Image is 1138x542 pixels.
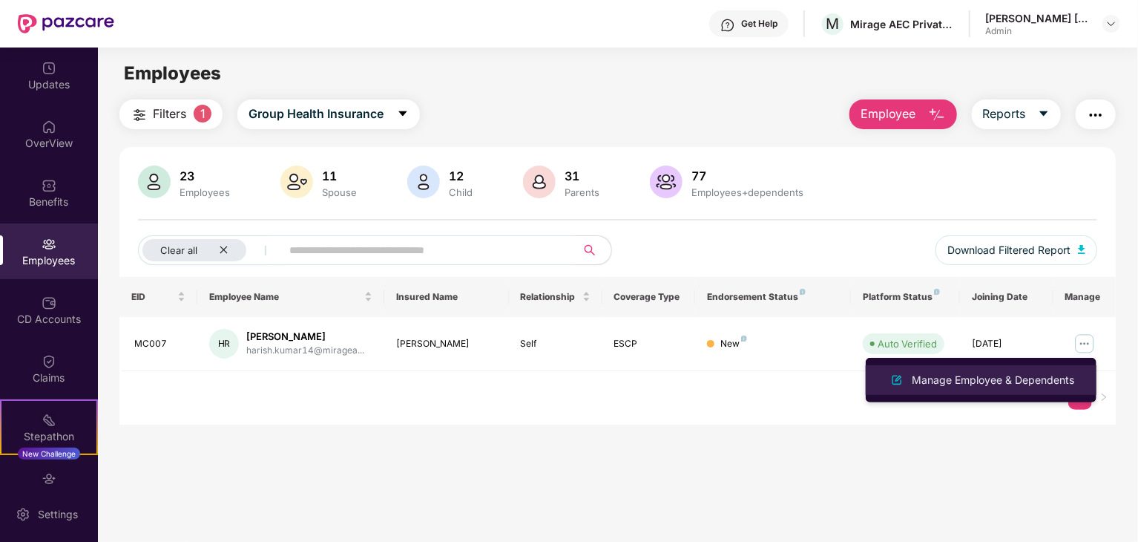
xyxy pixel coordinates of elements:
img: svg+xml;base64,PHN2ZyB4bWxucz0iaHR0cDovL3d3dy53My5vcmcvMjAwMC9zdmciIHhtbG5zOnhsaW5rPSJodHRwOi8vd3... [138,166,171,198]
img: svg+xml;base64,PHN2ZyB4bWxucz0iaHR0cDovL3d3dy53My5vcmcvMjAwMC9zdmciIHhtbG5zOnhsaW5rPSJodHRwOi8vd3... [523,166,556,198]
button: search [575,235,612,265]
button: Reportscaret-down [972,99,1061,129]
img: svg+xml;base64,PHN2ZyB4bWxucz0iaHR0cDovL3d3dy53My5vcmcvMjAwMC9zdmciIHdpZHRoPSI4IiBoZWlnaHQ9IjgiIH... [741,336,747,342]
span: Group Health Insurance [249,105,384,123]
div: Employees+dependents [688,186,806,198]
div: MC007 [134,337,185,351]
div: Platform Status [863,291,948,303]
div: Settings [33,507,82,522]
div: [PERSON_NAME] [PERSON_NAME] [985,11,1089,25]
img: svg+xml;base64,PHN2ZyBpZD0iQmVuZWZpdHMiIHhtbG5zPSJodHRwOi8vd3d3LnczLm9yZy8yMDAwL3N2ZyIgd2lkdGg9Ij... [42,178,56,193]
div: Stepathon [1,429,96,444]
span: EID [131,291,174,303]
div: [PERSON_NAME] [396,337,497,351]
img: svg+xml;base64,PHN2ZyB4bWxucz0iaHR0cDovL3d3dy53My5vcmcvMjAwMC9zdmciIHdpZHRoPSI4IiBoZWlnaHQ9IjgiIH... [934,289,940,295]
img: manageButton [1073,332,1096,356]
div: New [720,337,747,351]
div: Employees [177,186,233,198]
div: 12 [446,169,476,183]
span: caret-down [1038,108,1050,121]
img: svg+xml;base64,PHN2ZyB4bWxucz0iaHR0cDovL3d3dy53My5vcmcvMjAwMC9zdmciIHhtbG5zOnhsaW5rPSJodHRwOi8vd3... [650,166,683,198]
img: svg+xml;base64,PHN2ZyB4bWxucz0iaHR0cDovL3d3dy53My5vcmcvMjAwMC9zdmciIHdpZHRoPSIyNCIgaGVpZ2h0PSIyNC... [131,106,148,124]
span: Clear all [160,244,197,256]
button: Employee [849,99,957,129]
img: New Pazcare Logo [18,14,114,33]
th: Manage [1053,277,1116,317]
div: Get Help [741,18,777,30]
th: EID [119,277,197,317]
img: svg+xml;base64,PHN2ZyBpZD0iRHJvcGRvd24tMzJ4MzIiIHhtbG5zPSJodHRwOi8vd3d3LnczLm9yZy8yMDAwL3N2ZyIgd2... [1105,18,1117,30]
span: M [826,15,840,33]
th: Employee Name [197,277,384,317]
img: svg+xml;base64,PHN2ZyBpZD0iU2V0dGluZy0yMHgyMCIgeG1sbnM9Imh0dHA6Ly93d3cudzMub3JnLzIwMDAvc3ZnIiB3aW... [16,507,30,522]
div: Spouse [319,186,360,198]
span: Filters [153,105,186,123]
img: svg+xml;base64,PHN2ZyBpZD0iQ0RfQWNjb3VudHMiIGRhdGEtbmFtZT0iQ0QgQWNjb3VudHMiIHhtbG5zPSJodHRwOi8vd3... [42,296,56,310]
span: Relationship [521,291,579,303]
div: Endorsement Status [707,291,839,303]
li: Next Page [1092,386,1116,410]
div: 77 [688,169,806,183]
div: HR [209,329,239,359]
img: svg+xml;base64,PHN2ZyBpZD0iQ2xhaW0iIHhtbG5zPSJodHRwOi8vd3d3LnczLm9yZy8yMDAwL3N2ZyIgd2lkdGg9IjIwIi... [42,354,56,369]
img: svg+xml;base64,PHN2ZyB4bWxucz0iaHR0cDovL3d3dy53My5vcmcvMjAwMC9zdmciIHdpZHRoPSIyMSIgaGVpZ2h0PSIyMC... [42,413,56,428]
img: svg+xml;base64,PHN2ZyB4bWxucz0iaHR0cDovL3d3dy53My5vcmcvMjAwMC9zdmciIHhtbG5zOnhsaW5rPSJodHRwOi8vd3... [407,166,440,198]
button: Filters1 [119,99,223,129]
div: [PERSON_NAME] [246,330,364,344]
div: Manage Employee & Dependents [909,372,1077,388]
div: [DATE] [972,337,1042,351]
img: svg+xml;base64,PHN2ZyB4bWxucz0iaHR0cDovL3d3dy53My5vcmcvMjAwMC9zdmciIHhtbG5zOnhsaW5rPSJodHRwOi8vd3... [888,371,906,389]
div: New Challenge [18,448,80,460]
span: search [575,244,604,256]
img: svg+xml;base64,PHN2ZyB4bWxucz0iaHR0cDovL3d3dy53My5vcmcvMjAwMC9zdmciIHhtbG5zOnhsaW5rPSJodHRwOi8vd3... [1078,245,1085,254]
div: Auto Verified [878,336,937,351]
th: Coverage Type [602,277,696,317]
th: Relationship [509,277,602,317]
span: right [1099,393,1108,402]
span: Reports [983,105,1026,123]
span: Download Filtered Report [947,242,1070,258]
div: harish.kumar14@miragea... [246,344,364,358]
div: 11 [319,169,360,183]
button: Clear allclose [138,235,286,265]
img: svg+xml;base64,PHN2ZyB4bWxucz0iaHR0cDovL3d3dy53My5vcmcvMjAwMC9zdmciIHdpZHRoPSIyNCIgaGVpZ2h0PSIyNC... [1087,106,1105,124]
div: Self [521,337,591,351]
div: Admin [985,25,1089,37]
span: Employee Name [209,291,361,303]
img: svg+xml;base64,PHN2ZyB4bWxucz0iaHR0cDovL3d3dy53My5vcmcvMjAwMC9zdmciIHdpZHRoPSI4IiBoZWlnaHQ9IjgiIH... [800,289,806,295]
span: caret-down [397,108,409,121]
span: Employee [861,105,916,123]
span: 1 [194,105,211,123]
div: Child [446,186,476,198]
span: close [219,245,228,255]
span: Employees [124,62,221,84]
img: svg+xml;base64,PHN2ZyBpZD0iVXBkYXRlZCIgeG1sbnM9Imh0dHA6Ly93d3cudzMub3JnLzIwMDAvc3ZnIiB3aWR0aD0iMj... [42,61,56,76]
div: 31 [562,169,602,183]
div: 23 [177,169,233,183]
img: svg+xml;base64,PHN2ZyB4bWxucz0iaHR0cDovL3d3dy53My5vcmcvMjAwMC9zdmciIHhtbG5zOnhsaW5rPSJodHRwOi8vd3... [280,166,313,198]
th: Joining Date [960,277,1053,317]
th: Insured Name [384,277,509,317]
div: Mirage AEC Private Limited [850,17,954,31]
img: svg+xml;base64,PHN2ZyB4bWxucz0iaHR0cDovL3d3dy53My5vcmcvMjAwMC9zdmciIHhtbG5zOnhsaW5rPSJodHRwOi8vd3... [928,106,946,124]
img: svg+xml;base64,PHN2ZyBpZD0iSGVscC0zMngzMiIgeG1sbnM9Imh0dHA6Ly93d3cudzMub3JnLzIwMDAvc3ZnIiB3aWR0aD... [720,18,735,33]
img: svg+xml;base64,PHN2ZyBpZD0iRW1wbG95ZWVzIiB4bWxucz0iaHR0cDovL3d3dy53My5vcmcvMjAwMC9zdmciIHdpZHRoPS... [42,237,56,252]
button: Download Filtered Report [935,235,1097,265]
button: right [1092,386,1116,410]
button: Group Health Insurancecaret-down [237,99,420,129]
div: Parents [562,186,602,198]
div: ESCP [614,337,684,351]
img: svg+xml;base64,PHN2ZyBpZD0iSG9tZSIgeG1sbnM9Imh0dHA6Ly93d3cudzMub3JnLzIwMDAvc3ZnIiB3aWR0aD0iMjAiIG... [42,120,56,134]
img: svg+xml;base64,PHN2ZyBpZD0iRW5kb3JzZW1lbnRzIiB4bWxucz0iaHR0cDovL3d3dy53My5vcmcvMjAwMC9zdmciIHdpZH... [42,471,56,486]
